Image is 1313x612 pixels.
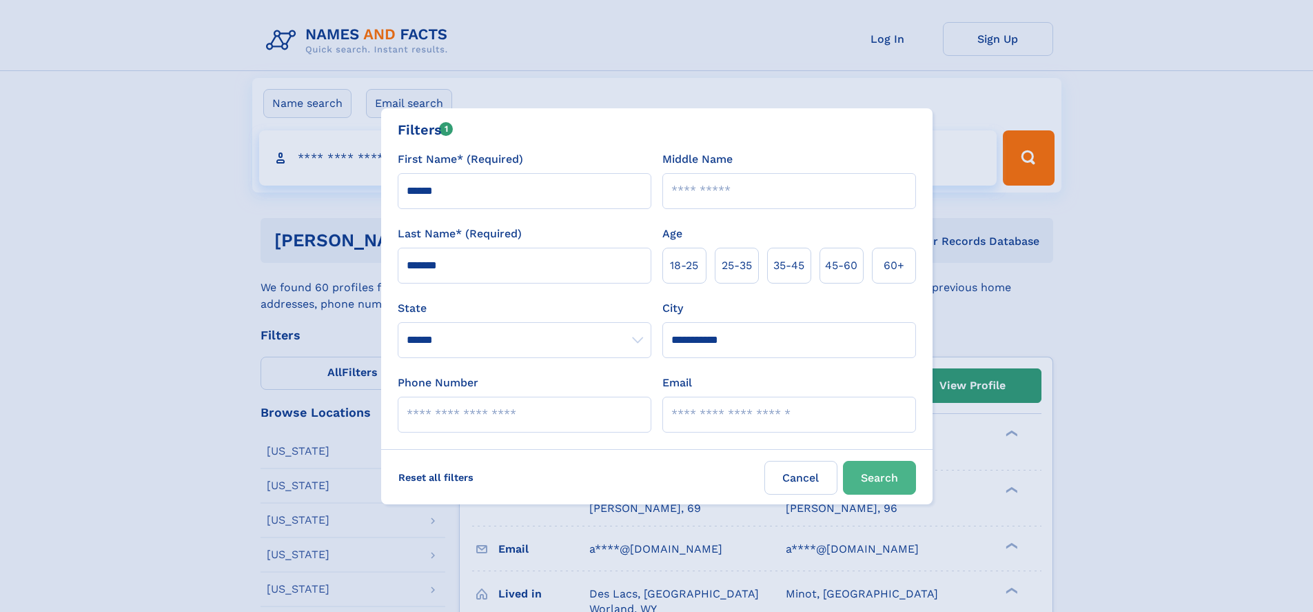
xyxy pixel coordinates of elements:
label: Email [662,375,692,391]
label: City [662,300,683,317]
span: 25‑35 [722,257,752,274]
label: Age [662,226,682,242]
span: 45‑60 [825,257,857,274]
button: Search [843,461,916,495]
label: Cancel [764,461,837,495]
label: First Name* (Required) [398,151,523,168]
label: Last Name* (Required) [398,226,522,242]
span: 35‑45 [773,257,804,274]
span: 18‑25 [670,257,698,274]
label: State [398,300,651,317]
label: Reset all filters [389,461,482,494]
label: Middle Name [662,151,733,168]
label: Phone Number [398,375,478,391]
div: Filters [398,119,454,140]
span: 60+ [884,257,904,274]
